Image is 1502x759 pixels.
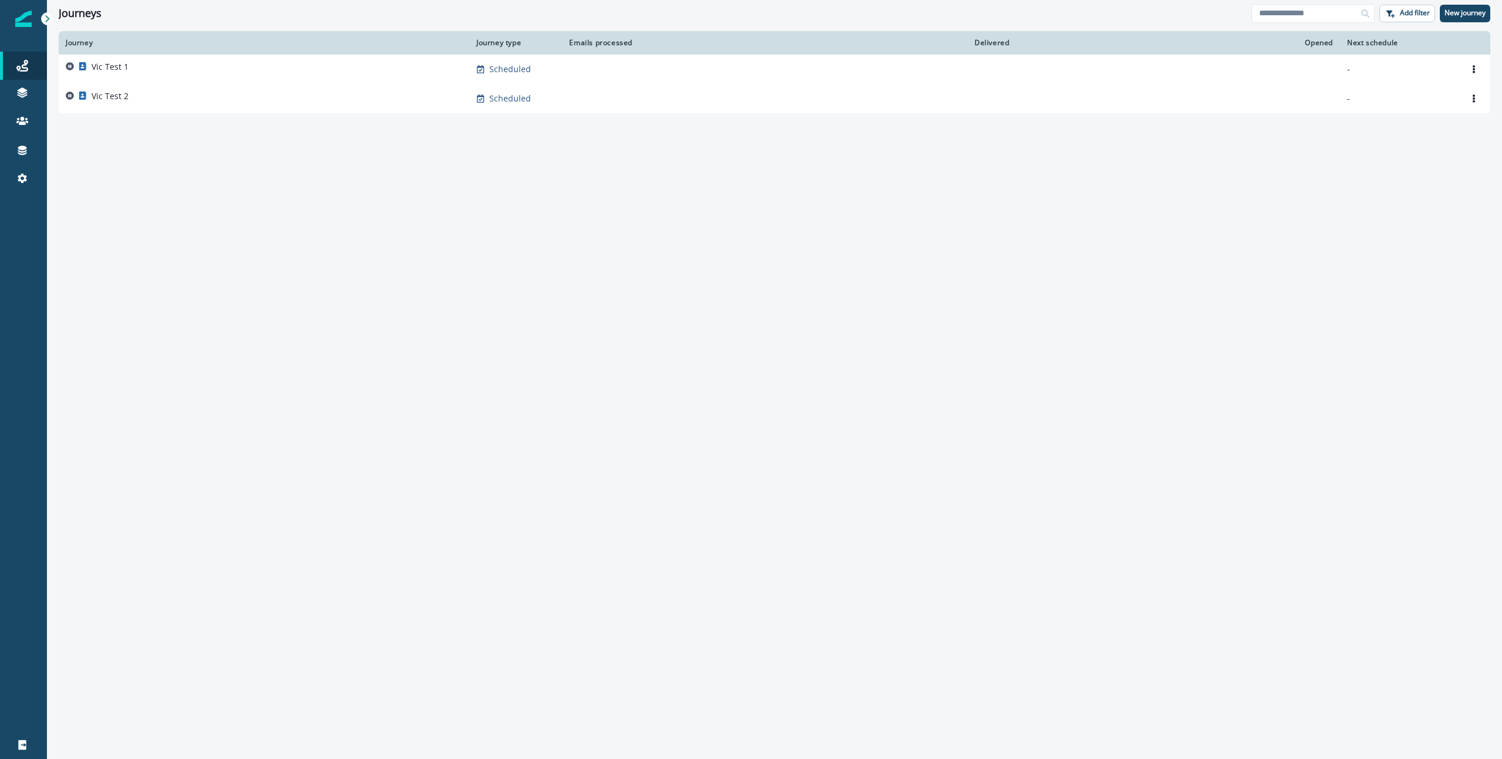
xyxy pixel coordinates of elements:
div: Next schedule [1347,38,1450,48]
button: Options [1464,60,1483,78]
div: Emails processed [564,38,632,48]
a: Vic Test 2Scheduled--Options [59,84,1490,113]
a: Vic Test 1Scheduled--Options [59,55,1490,84]
h1: Journeys [59,7,102,20]
p: New journey [1445,9,1486,17]
p: - [1347,93,1450,104]
button: Add filter [1379,5,1435,22]
p: Scheduled [489,93,531,104]
p: Add filter [1400,9,1430,17]
div: Journey [66,38,462,48]
div: Opened [1023,38,1333,48]
p: Vic Test 2 [92,90,128,102]
div: Journey type [476,38,550,48]
img: Inflection [15,11,32,27]
p: Vic Test 1 [92,61,128,73]
div: Delivered [647,38,1009,48]
p: - [1347,63,1450,75]
button: New journey [1440,5,1490,22]
p: Scheduled [489,63,531,75]
button: Options [1464,90,1483,107]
